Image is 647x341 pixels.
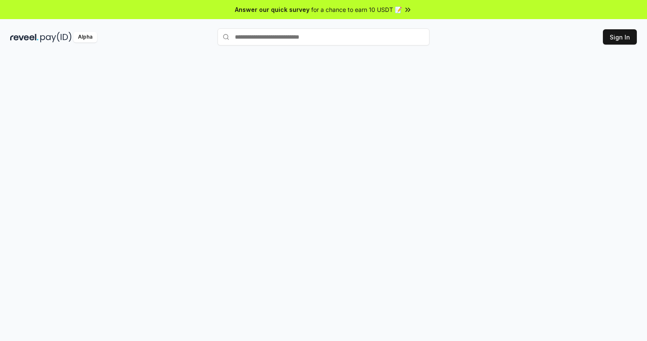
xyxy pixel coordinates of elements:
img: reveel_dark [10,32,39,42]
span: for a chance to earn 10 USDT 📝 [311,5,402,14]
button: Sign In [603,29,637,45]
span: Answer our quick survey [235,5,310,14]
div: Alpha [73,32,97,42]
img: pay_id [40,32,72,42]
